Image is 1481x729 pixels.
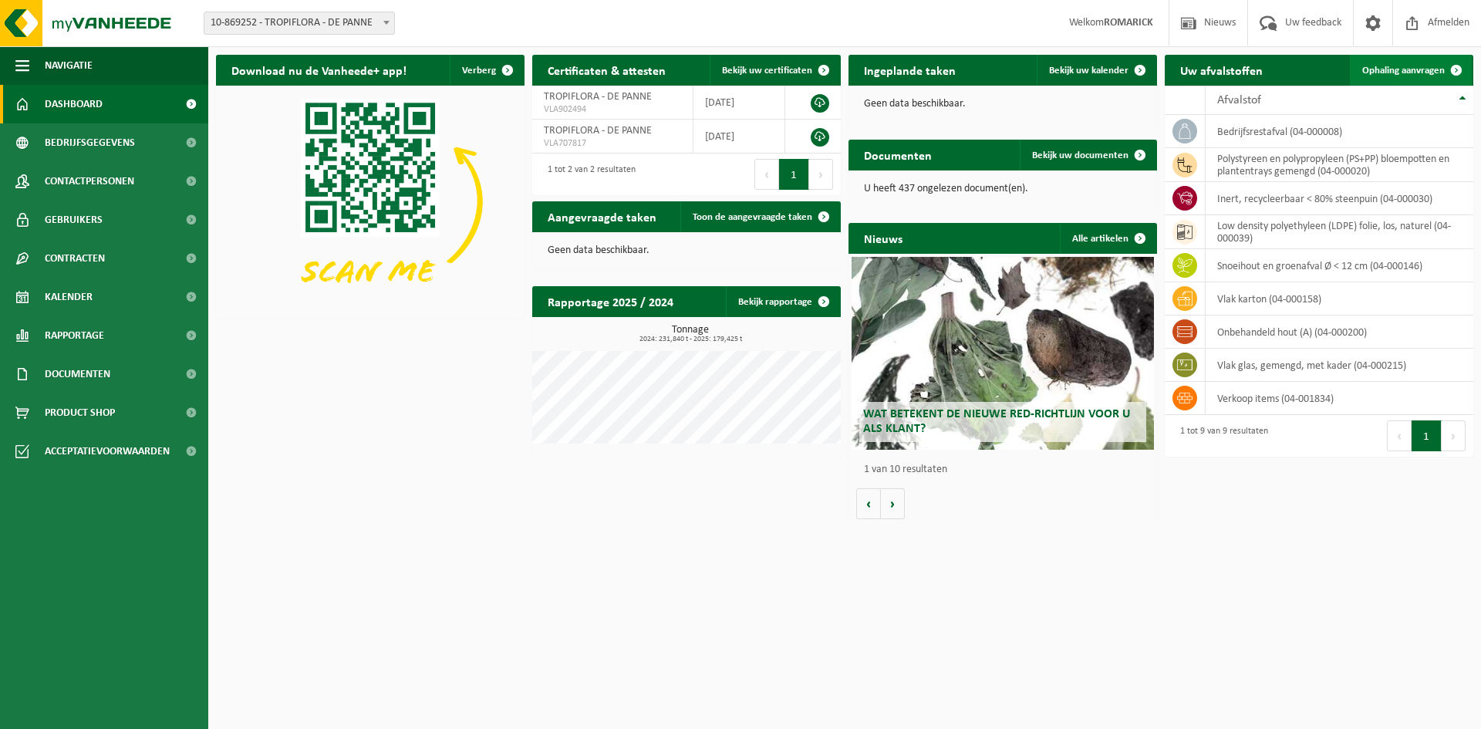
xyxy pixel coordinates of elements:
span: Gebruikers [45,201,103,239]
span: Toon de aangevraagde taken [693,212,812,222]
td: snoeihout en groenafval Ø < 12 cm (04-000146) [1206,249,1473,282]
td: [DATE] [693,86,784,120]
span: Acceptatievoorwaarden [45,432,170,471]
h2: Uw afvalstoffen [1165,55,1278,85]
span: VLA902494 [544,103,681,116]
button: Verberg [450,55,523,86]
span: Afvalstof [1217,94,1261,106]
td: verkoop items (04-001834) [1206,382,1473,415]
h2: Documenten [848,140,947,170]
span: Ophaling aanvragen [1362,66,1445,76]
a: Bekijk uw certificaten [710,55,839,86]
td: vlak karton (04-000158) [1206,282,1473,316]
span: Documenten [45,355,110,393]
span: Bekijk uw documenten [1032,150,1128,160]
a: Ophaling aanvragen [1350,55,1472,86]
td: low density polyethyleen (LDPE) folie, los, naturel (04-000039) [1206,215,1473,249]
span: Product Shop [45,393,115,432]
a: Wat betekent de nieuwe RED-richtlijn voor u als klant? [852,257,1154,450]
button: Previous [1387,420,1412,451]
button: Previous [754,159,779,190]
h2: Rapportage 2025 / 2024 [532,286,689,316]
span: TROPIFLORA - DE PANNE [544,91,652,103]
strong: ROMARICK [1104,17,1153,29]
span: 2024: 231,840 t - 2025: 179,425 t [540,336,841,343]
h2: Certificaten & attesten [532,55,681,85]
p: 1 van 10 resultaten [864,464,1149,475]
span: Verberg [462,66,496,76]
span: Rapportage [45,316,104,355]
p: Geen data beschikbaar. [864,99,1142,110]
span: 10-869252 - TROPIFLORA - DE PANNE [204,12,394,34]
a: Alle artikelen [1060,223,1155,254]
h2: Aangevraagde taken [532,201,672,231]
span: Wat betekent de nieuwe RED-richtlijn voor u als klant? [863,408,1130,435]
span: TROPIFLORA - DE PANNE [544,125,652,137]
a: Toon de aangevraagde taken [680,201,839,232]
td: bedrijfsrestafval (04-000008) [1206,115,1473,148]
span: Bekijk uw certificaten [722,66,812,76]
a: Bekijk uw documenten [1020,140,1155,170]
button: Vorige [856,488,881,519]
td: vlak glas, gemengd, met kader (04-000215) [1206,349,1473,382]
span: Kalender [45,278,93,316]
a: Bekijk rapportage [726,286,839,317]
h2: Ingeplande taken [848,55,971,85]
span: 10-869252 - TROPIFLORA - DE PANNE [204,12,395,35]
button: Next [809,159,833,190]
span: Navigatie [45,46,93,85]
button: 1 [779,159,809,190]
div: 1 tot 2 van 2 resultaten [540,157,636,191]
td: polystyreen en polypropyleen (PS+PP) bloempotten en plantentrays gemengd (04-000020) [1206,148,1473,182]
span: Bedrijfsgegevens [45,123,135,162]
span: Dashboard [45,85,103,123]
td: [DATE] [693,120,784,154]
span: Bekijk uw kalender [1049,66,1128,76]
td: inert, recycleerbaar < 80% steenpuin (04-000030) [1206,182,1473,215]
p: U heeft 437 ongelezen document(en). [864,184,1142,194]
span: VLA707817 [544,137,681,150]
p: Geen data beschikbaar. [548,245,825,256]
button: Next [1442,420,1466,451]
h2: Nieuws [848,223,918,253]
span: Contactpersonen [45,162,134,201]
button: 1 [1412,420,1442,451]
button: Volgende [881,488,905,519]
div: 1 tot 9 van 9 resultaten [1172,419,1268,453]
a: Bekijk uw kalender [1037,55,1155,86]
img: Download de VHEPlus App [216,86,525,317]
span: Contracten [45,239,105,278]
h3: Tonnage [540,325,841,343]
h2: Download nu de Vanheede+ app! [216,55,422,85]
td: onbehandeld hout (A) (04-000200) [1206,316,1473,349]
